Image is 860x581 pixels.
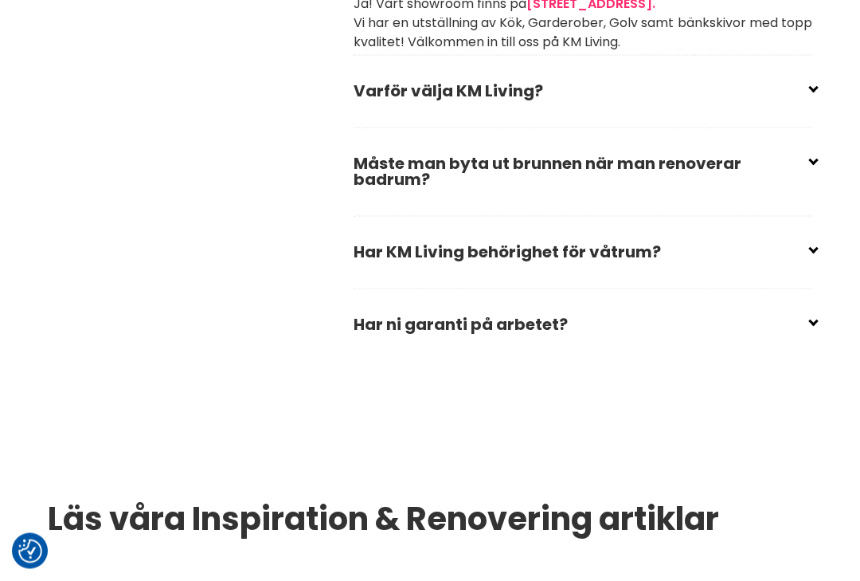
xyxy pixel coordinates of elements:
[354,143,812,213] h2: Måste man byta ut brunnen när man renoverar badrum?
[354,231,812,285] h2: Har KM Living behörighet för våtrum?
[354,304,812,358] h2: Har ni garanti på arbetet?
[354,14,812,52] p: Vi har en utställning av Kök, Garderober, Golv samt bänkskivor med topp kvalitet! Välkommen in ti...
[354,70,812,124] h2: Varför välja KM Living?
[18,540,42,563] button: Samtyckesinställningar
[48,501,719,537] h1: Läs våra Inspiration & Renovering artiklar
[18,540,42,563] img: Revisit consent button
